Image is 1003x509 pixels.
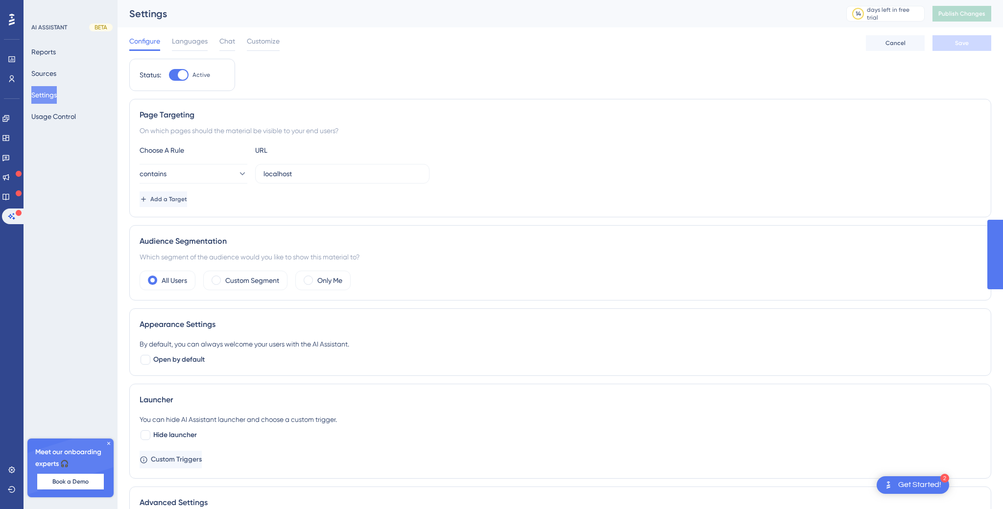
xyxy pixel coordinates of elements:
[940,474,949,483] div: 2
[140,251,981,263] div: Which segment of the audience would you like to show this material to?
[31,86,57,104] button: Settings
[140,497,981,509] div: Advanced Settings
[140,168,167,180] span: contains
[255,144,363,156] div: URL
[140,338,981,350] div: By default, you can always welcome your users with the AI Assistant.
[962,470,991,500] iframe: UserGuiding AI Assistant Launcher
[140,235,981,247] div: Audience Segmentation
[151,454,202,465] span: Custom Triggers
[129,7,822,21] div: Settings
[140,164,247,184] button: contains
[140,191,187,207] button: Add a Target
[263,168,421,179] input: yourwebsite.com/path
[31,23,67,31] div: AI ASSISTANT
[247,35,280,47] span: Customize
[140,394,981,406] div: Launcher
[932,6,991,22] button: Publish Changes
[955,39,969,47] span: Save
[867,6,921,22] div: days left in free trial
[31,108,76,125] button: Usage Control
[172,35,208,47] span: Languages
[153,354,205,366] span: Open by default
[129,35,160,47] span: Configure
[153,429,197,441] span: Hide launcher
[225,275,279,286] label: Custom Segment
[140,69,161,81] div: Status:
[932,35,991,51] button: Save
[31,65,56,82] button: Sources
[877,476,949,494] div: Open Get Started! checklist, remaining modules: 2
[52,478,89,486] span: Book a Demo
[140,125,981,137] div: On which pages should the material be visible to your end users?
[140,109,981,121] div: Page Targeting
[31,43,56,61] button: Reports
[162,275,187,286] label: All Users
[37,474,104,489] button: Book a Demo
[866,35,925,51] button: Cancel
[317,275,342,286] label: Only Me
[192,71,210,79] span: Active
[89,23,113,31] div: BETA
[140,414,981,425] div: You can hide AI Assistant launcher and choose a custom trigger.
[35,446,106,470] span: Meet our onboarding experts 🎧
[140,144,247,156] div: Choose A Rule
[140,319,981,330] div: Appearance Settings
[150,195,187,203] span: Add a Target
[219,35,235,47] span: Chat
[885,39,906,47] span: Cancel
[856,10,861,18] div: 14
[140,451,202,468] button: Custom Triggers
[938,10,985,18] span: Publish Changes
[898,480,941,490] div: Get Started!
[883,479,894,491] img: launcher-image-alternative-text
